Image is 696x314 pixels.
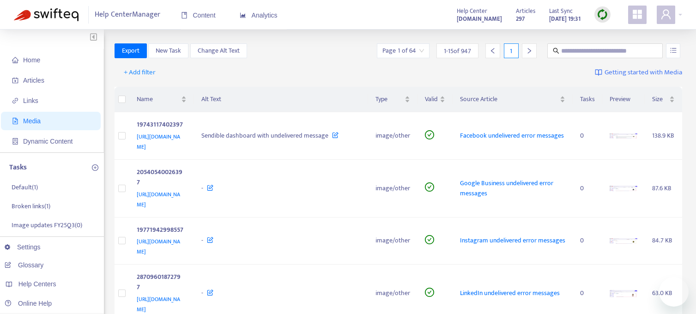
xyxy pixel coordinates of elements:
[652,131,675,141] div: 138.9 KB
[92,164,98,171] span: plus-circle
[95,6,160,24] span: Help Center Manager
[122,46,139,56] span: Export
[652,235,675,246] div: 84.7 KB
[580,288,595,298] div: 0
[198,46,240,56] span: Change Alt Text
[457,14,502,24] strong: [DOMAIN_NAME]
[666,43,680,58] button: unordered-list
[117,65,163,80] button: + Add filter
[137,272,183,294] div: 28709601872797
[457,13,502,24] a: [DOMAIN_NAME]
[12,97,18,104] span: link
[610,290,637,297] img: media-preview
[553,48,559,54] span: search
[201,130,328,141] span: Sendible dashboard with undelivered message
[490,48,496,54] span: left
[12,138,18,145] span: container
[12,118,18,124] span: file-image
[605,67,682,78] span: Getting started with Media
[610,133,637,139] img: media-preview
[137,132,180,151] span: [URL][DOMAIN_NAME]
[504,43,519,58] div: 1
[573,87,602,112] th: Tasks
[23,56,40,64] span: Home
[610,186,637,191] img: media-preview
[418,87,453,112] th: Valid
[14,8,79,21] img: Swifteq
[602,87,645,112] th: Preview
[240,12,278,19] span: Analytics
[597,9,608,20] img: sync.dc5367851b00ba804db3.png
[460,94,558,104] span: Source Article
[580,183,595,193] div: 0
[23,138,73,145] span: Dynamic Content
[23,97,38,104] span: Links
[9,162,27,173] p: Tasks
[516,14,525,24] strong: 297
[137,295,180,314] span: [URL][DOMAIN_NAME]
[12,77,18,84] span: account-book
[201,235,203,246] span: -
[12,201,50,211] p: Broken links ( 1 )
[460,130,564,141] span: Facebook undelivered error messages
[425,94,438,104] span: Valid
[368,217,418,265] td: image/other
[368,112,418,160] td: image/other
[460,178,553,199] span: Google Business undelivered error messages
[457,6,487,16] span: Help Center
[632,9,643,20] span: appstore
[240,12,246,18] span: area-chart
[12,220,82,230] p: Image updates FY25Q3 ( 0 )
[156,46,181,56] span: New Task
[549,14,581,24] strong: [DATE] 19:31
[23,77,44,84] span: Articles
[375,94,403,104] span: Type
[18,280,56,288] span: Help Centers
[5,261,43,269] a: Glossary
[12,182,38,192] p: Default ( 1 )
[181,12,216,19] span: Content
[652,94,667,104] span: Size
[580,235,595,246] div: 0
[368,160,418,217] td: image/other
[652,183,675,193] div: 87.6 KB
[425,288,434,297] span: check-circle
[645,87,682,112] th: Size
[425,182,434,192] span: check-circle
[516,6,535,16] span: Articles
[460,235,565,246] span: Instagram undelivered error messages
[201,183,203,193] span: -
[124,67,156,78] span: + Add filter
[444,46,471,56] span: 1 - 15 of 947
[137,120,183,132] div: 19743117402397
[425,130,434,139] span: check-circle
[660,9,672,20] span: user
[595,69,602,76] img: image-link
[610,238,637,244] img: media-preview
[5,300,52,307] a: Online Help
[129,87,194,112] th: Name
[181,12,188,18] span: book
[425,235,434,244] span: check-circle
[137,167,183,189] div: 20540540026397
[652,288,675,298] div: 63.0 KB
[137,237,180,256] span: [URL][DOMAIN_NAME]
[368,87,418,112] th: Type
[23,117,41,125] span: Media
[595,65,682,80] a: Getting started with Media
[549,6,573,16] span: Last Sync
[580,131,595,141] div: 0
[115,43,147,58] button: Export
[460,288,560,298] span: LinkedIn undelivered error messages
[670,47,677,54] span: unordered-list
[12,57,18,63] span: home
[190,43,247,58] button: Change Alt Text
[137,190,180,209] span: [URL][DOMAIN_NAME]
[5,243,41,251] a: Settings
[526,48,533,54] span: right
[659,277,689,307] iframe: Button to launch messaging window
[137,94,180,104] span: Name
[194,87,368,112] th: Alt Text
[148,43,188,58] button: New Task
[137,225,183,237] div: 19771942998557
